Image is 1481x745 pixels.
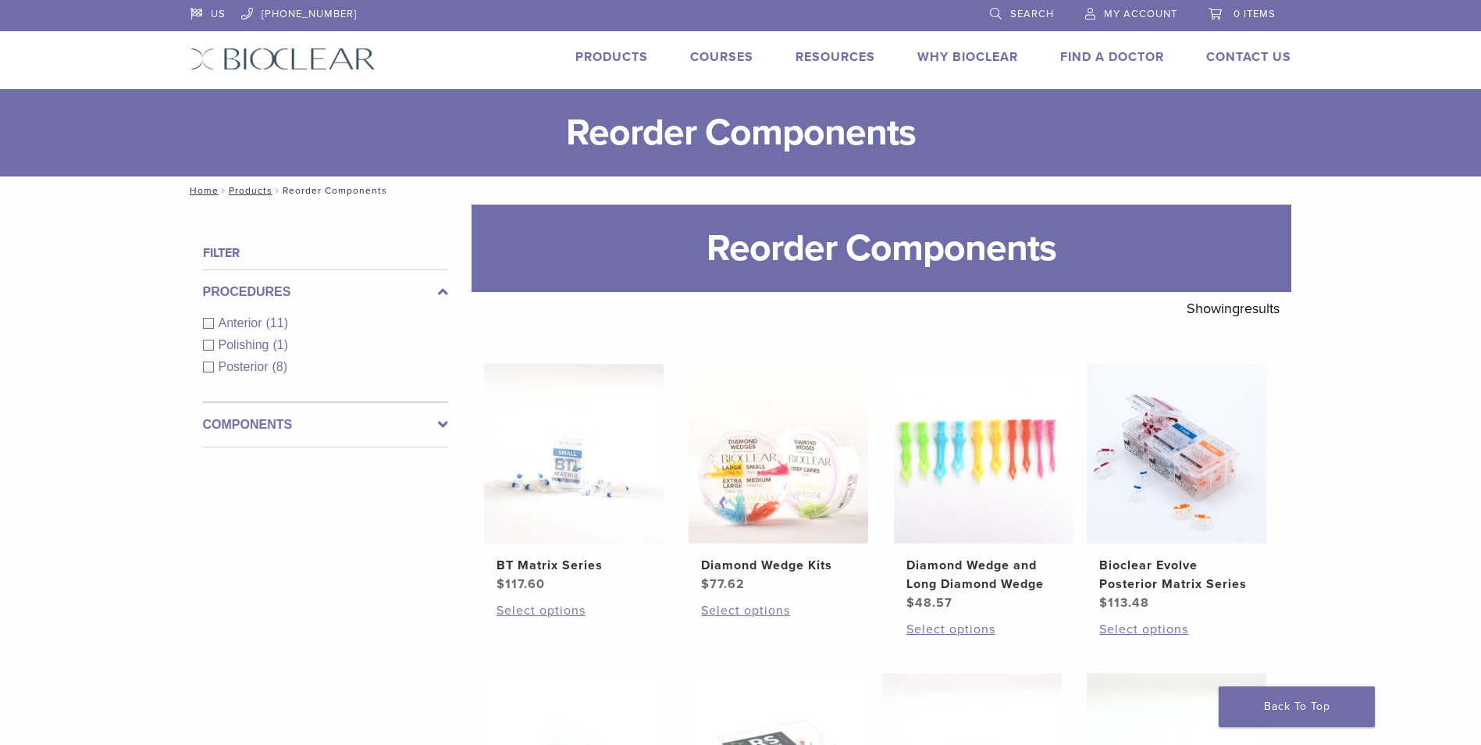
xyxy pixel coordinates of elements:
img: Diamond Wedge Kits [689,364,868,544]
img: BT Matrix Series [484,364,664,544]
a: Select options for “Bioclear Evolve Posterior Matrix Series” [1099,620,1254,639]
a: Select options for “Diamond Wedge Kits” [701,601,856,620]
h2: BT Matrix Series [497,556,651,575]
h2: Diamond Wedge and Long Diamond Wedge [906,556,1061,594]
span: My Account [1104,8,1177,20]
span: (11) [266,316,288,330]
a: Products [229,185,272,196]
span: $ [1099,595,1108,611]
span: Search [1010,8,1054,20]
label: Procedures [203,283,448,301]
img: Diamond Wedge and Long Diamond Wedge [894,364,1073,544]
h2: Bioclear Evolve Posterior Matrix Series [1099,556,1254,594]
span: $ [497,576,505,592]
bdi: 117.60 [497,576,545,592]
bdi: 77.62 [701,576,745,592]
img: Bioclear Evolve Posterior Matrix Series [1087,364,1266,544]
span: (1) [272,338,288,351]
bdi: 113.48 [1099,595,1149,611]
a: Why Bioclear [917,49,1018,65]
a: Home [185,185,219,196]
a: Products [575,49,648,65]
h2: Diamond Wedge Kits [701,556,856,575]
h1: Reorder Components [472,205,1291,292]
span: Polishing [219,338,273,351]
span: 0 items [1234,8,1276,20]
span: Posterior [219,360,272,373]
a: Find A Doctor [1060,49,1164,65]
span: (8) [272,360,288,373]
a: BT Matrix SeriesBT Matrix Series $117.60 [483,364,665,594]
a: Back To Top [1219,686,1375,727]
p: Showing results [1187,292,1280,325]
bdi: 48.57 [906,595,952,611]
span: $ [701,576,710,592]
img: Bioclear [190,48,376,70]
a: Resources [796,49,875,65]
span: / [219,187,229,194]
nav: Reorder Components [179,176,1303,205]
a: Contact Us [1206,49,1291,65]
a: Select options for “Diamond Wedge and Long Diamond Wedge” [906,620,1061,639]
span: $ [906,595,915,611]
a: Bioclear Evolve Posterior Matrix SeriesBioclear Evolve Posterior Matrix Series $113.48 [1086,364,1268,612]
h4: Filter [203,244,448,262]
a: Diamond Wedge KitsDiamond Wedge Kits $77.62 [688,364,870,594]
span: / [272,187,283,194]
a: Select options for “BT Matrix Series” [497,601,651,620]
span: Anterior [219,316,266,330]
label: Components [203,415,448,434]
a: Diamond Wedge and Long Diamond WedgeDiamond Wedge and Long Diamond Wedge $48.57 [893,364,1075,612]
a: Courses [690,49,753,65]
